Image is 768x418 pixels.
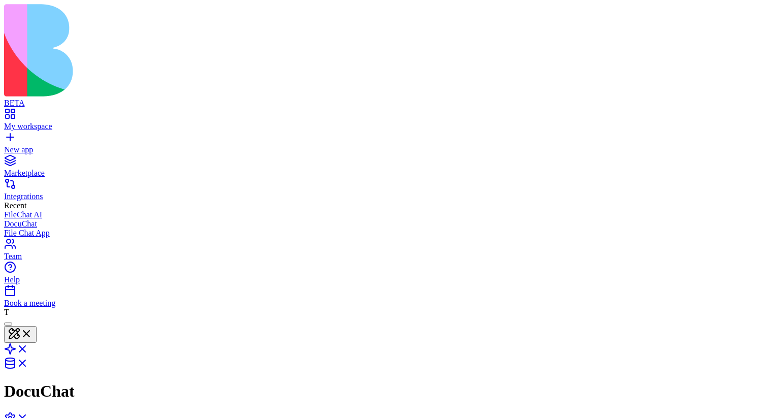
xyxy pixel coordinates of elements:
a: Book a meeting [4,290,764,308]
span: Recent [4,201,26,210]
a: My workspace [4,113,764,131]
a: DocuChat [4,219,764,229]
div: Integrations [4,192,764,201]
span: T [4,308,9,316]
h1: DocuChat [4,382,764,401]
div: Marketplace [4,169,764,178]
a: New app [4,136,764,154]
a: Integrations [4,183,764,201]
div: Team [4,252,764,261]
a: FileChat AI [4,210,764,219]
a: Team [4,243,764,261]
div: New app [4,145,764,154]
a: File Chat App [4,229,764,238]
div: My workspace [4,122,764,131]
a: Marketplace [4,159,764,178]
div: BETA [4,99,764,108]
div: Help [4,275,764,284]
img: logo [4,4,412,97]
a: Help [4,266,764,284]
div: Book a meeting [4,299,764,308]
a: BETA [4,89,764,108]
